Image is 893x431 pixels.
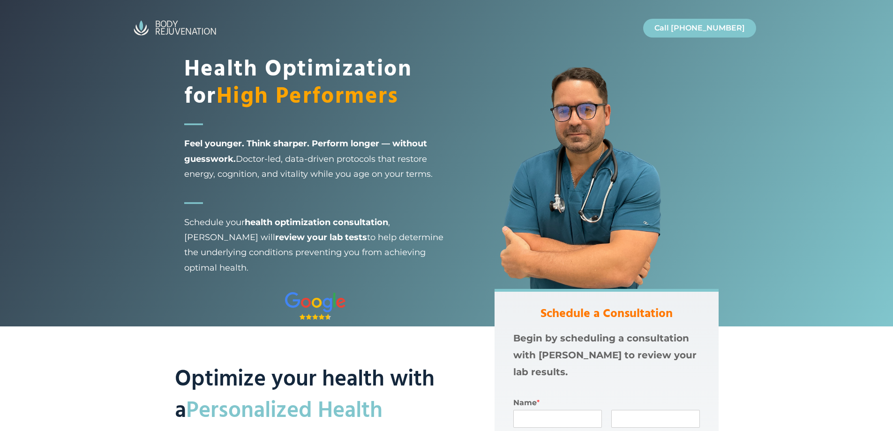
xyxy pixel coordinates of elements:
strong: Health Optimization for [184,52,413,115]
strong: Begin by scheduling a consultation with [PERSON_NAME] to review your lab results. [513,333,697,378]
strong: review your lab tests [275,232,367,242]
mark: High Performers [217,79,399,115]
strong: Feel younger. Think sharper. Perform longer — without guesswork. [184,138,427,164]
strong: health optimization consultation [245,217,388,227]
img: Dr.-Martinez-Longevity-Expert [447,60,709,323]
span: Schedule your , [PERSON_NAME] will to help determine the underlying conditions preventing you fro... [184,215,447,276]
label: Name [513,398,700,408]
strong: Schedule a Consultation [540,304,673,324]
a: Call [PHONE_NUMBER] [643,19,756,38]
img: BodyRejuvenation [128,17,222,39]
span: Doctor-led, data-driven protocols that restore energy, cognition, and vitality while you age on y... [184,136,447,181]
nav: Primary [634,14,765,42]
